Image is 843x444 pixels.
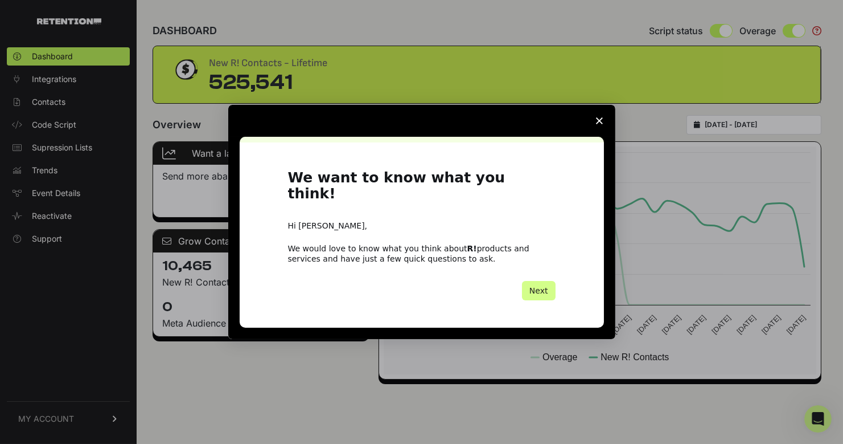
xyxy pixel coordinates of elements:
button: Next [522,281,556,300]
h1: We want to know what you think! [288,170,556,209]
div: Hi [PERSON_NAME], [288,221,556,232]
div: We would love to know what you think about products and services and have just a few quick questi... [288,243,556,264]
b: R! [467,244,477,253]
span: Close survey [583,105,615,137]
